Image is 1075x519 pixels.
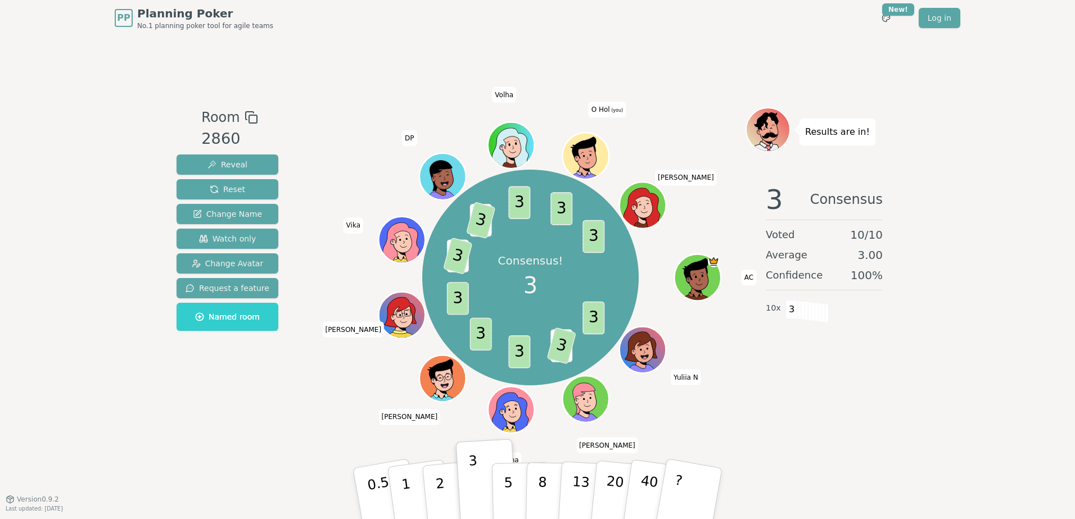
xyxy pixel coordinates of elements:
[876,8,896,28] button: New!
[192,258,264,269] span: Change Avatar
[583,220,605,253] span: 3
[496,252,564,269] p: Consensus!
[17,495,59,504] span: Version 0.9.2
[742,270,756,285] span: Click to change your name
[766,227,795,243] span: Voted
[6,506,63,512] span: Last updated: [DATE]
[201,128,258,151] div: 2860
[766,302,781,315] span: 10 x
[766,186,783,213] span: 3
[177,303,278,331] button: Named room
[671,370,701,385] span: Click to change your name
[344,217,363,233] span: Click to change your name
[6,495,59,504] button: Version0.9.2
[766,247,807,263] span: Average
[443,238,473,275] span: 3
[810,186,883,213] span: Consensus
[583,302,605,334] span: 3
[857,247,883,263] span: 3.00
[851,267,883,283] span: 100 %
[117,11,130,25] span: PP
[115,6,273,30] a: PPPlanning PokerNo.1 planning poker tool for agile teams
[447,283,469,315] span: 3
[470,318,492,350] span: 3
[466,202,496,239] span: 3
[177,179,278,199] button: Reset
[402,130,417,146] span: Click to change your name
[186,283,269,294] span: Request a feature
[805,124,870,140] p: Results are in!
[492,87,516,103] span: Click to change your name
[708,256,720,267] span: AC is the host
[509,186,531,219] span: 3
[785,300,798,319] span: 3
[322,322,384,338] span: Click to change your name
[137,21,273,30] span: No.1 planning poker tool for agile teams
[201,107,240,128] span: Room
[589,102,626,117] span: Click to change your name
[850,227,883,243] span: 10 / 10
[137,6,273,21] span: Planning Poker
[199,233,256,244] span: Watch only
[766,267,823,283] span: Confidence
[195,311,260,322] span: Named room
[177,204,278,224] button: Change Name
[177,229,278,249] button: Watch only
[177,154,278,175] button: Reveal
[193,208,262,220] span: Change Name
[547,327,577,365] span: 3
[379,409,441,425] span: Click to change your name
[468,453,481,514] p: 3
[576,438,638,453] span: Click to change your name
[207,159,247,170] span: Reveal
[509,336,531,368] span: 3
[523,268,537,302] span: 3
[564,134,608,178] button: Click to change your avatar
[610,108,624,113] span: (you)
[177,278,278,298] button: Request a feature
[919,8,960,28] a: Log in
[177,253,278,274] button: Change Avatar
[655,170,717,185] span: Click to change your name
[882,3,914,16] div: New!
[210,184,245,195] span: Reset
[551,193,573,225] span: 3
[487,452,522,468] span: Click to change your name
